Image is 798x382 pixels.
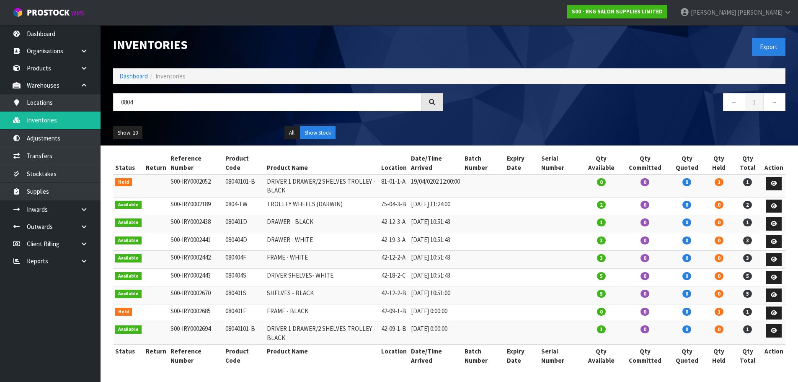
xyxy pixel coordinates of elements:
[462,152,504,174] th: Batch Number
[265,251,379,269] td: FRAME - WHITE
[409,345,462,367] th: Date/Time Arrived
[71,9,84,17] small: WMS
[409,174,462,197] td: 19/04/0202 12:00:00
[168,197,224,215] td: S00-IRY0002189
[119,72,148,80] a: Dashboard
[763,93,785,111] a: →
[379,197,409,215] td: 75-04-3-B
[223,174,265,197] td: 08040101-B
[456,93,786,114] nav: Page navigation
[597,254,606,262] span: 3
[682,236,691,244] span: 0
[715,308,723,316] span: 1
[581,345,622,367] th: Qty Available
[743,272,752,280] span: 5
[168,251,224,269] td: S00-IRY0002442
[640,236,649,244] span: 0
[682,178,691,186] span: 0
[168,322,224,345] td: S00-IRY0002694
[379,304,409,322] td: 42-09-1-B
[155,72,186,80] span: Inventories
[168,233,224,251] td: S00-IRY0002441
[705,152,733,174] th: Qty Held
[743,236,752,244] span: 3
[567,5,667,18] a: S00 - RKG SALON SUPPLIES LIMITED
[223,286,265,304] td: 080401S
[409,215,462,233] td: [DATE] 10:51:43
[265,268,379,286] td: DRIVER SHELVES- WHITE
[409,233,462,251] td: [DATE] 10:51:43
[379,345,409,367] th: Location
[733,345,762,367] th: Qty Total
[168,268,224,286] td: S00-IRY0002443
[539,152,581,174] th: Serial Number
[300,126,336,140] button: Show Stock
[223,197,265,215] td: 0804-TW
[597,272,606,280] span: 5
[379,268,409,286] td: 42-18-2-C
[572,8,663,15] strong: S00 - RKG SALON SUPPLIES LIMITED
[265,286,379,304] td: SHELVES - BLACK
[597,218,606,226] span: 1
[223,322,265,345] td: 08040101-B
[462,345,504,367] th: Batch Number
[168,286,224,304] td: S00-IRY0002670
[597,290,606,298] span: 5
[113,345,144,367] th: Status
[265,322,379,345] td: DRIVER 1 DRAWER/2 SHELVES TROLLEY - BLACK
[409,322,462,345] td: [DATE] 0:00:00
[265,197,379,215] td: TROLLEY WHEELS (DARWIN)
[715,272,723,280] span: 0
[168,345,224,367] th: Reference Number
[409,286,462,304] td: [DATE] 10:51:00
[743,254,752,262] span: 3
[113,126,142,140] button: Show: 10
[13,7,23,18] img: cube-alt.png
[265,345,379,367] th: Product Name
[640,254,649,262] span: 0
[597,325,606,333] span: 1
[715,290,723,298] span: 0
[597,178,606,186] span: 0
[223,304,265,322] td: 080401F
[682,272,691,280] span: 0
[115,254,142,262] span: Available
[737,8,783,16] span: [PERSON_NAME]
[168,174,224,197] td: S00-IRY0002052
[682,218,691,226] span: 0
[762,345,785,367] th: Action
[27,7,70,18] span: ProStock
[379,286,409,304] td: 42-12-2-B
[715,254,723,262] span: 0
[265,304,379,322] td: FRAME - BLACK
[168,304,224,322] td: S00-IRY0002685
[265,233,379,251] td: DRAWER - WHITE
[379,233,409,251] td: 42-19-3-A
[715,325,723,333] span: 0
[223,215,265,233] td: 080401D
[682,290,691,298] span: 0
[640,178,649,186] span: 0
[379,174,409,197] td: 81-01-1-A
[115,236,142,245] span: Available
[715,218,723,226] span: 0
[622,152,669,174] th: Qty Committed
[115,325,142,334] span: Available
[715,236,723,244] span: 0
[223,233,265,251] td: 080404D
[113,38,443,52] h1: Inventories
[168,152,224,174] th: Reference Number
[115,272,142,281] span: Available
[682,201,691,209] span: 0
[682,325,691,333] span: 0
[168,215,224,233] td: S00-IRY0002438
[762,152,785,174] th: Action
[115,178,132,187] span: Held
[597,308,606,316] span: 0
[715,178,723,186] span: 1
[223,251,265,269] td: 080404F
[144,152,168,174] th: Return
[743,218,752,226] span: 1
[723,93,745,111] a: ←
[743,308,752,316] span: 1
